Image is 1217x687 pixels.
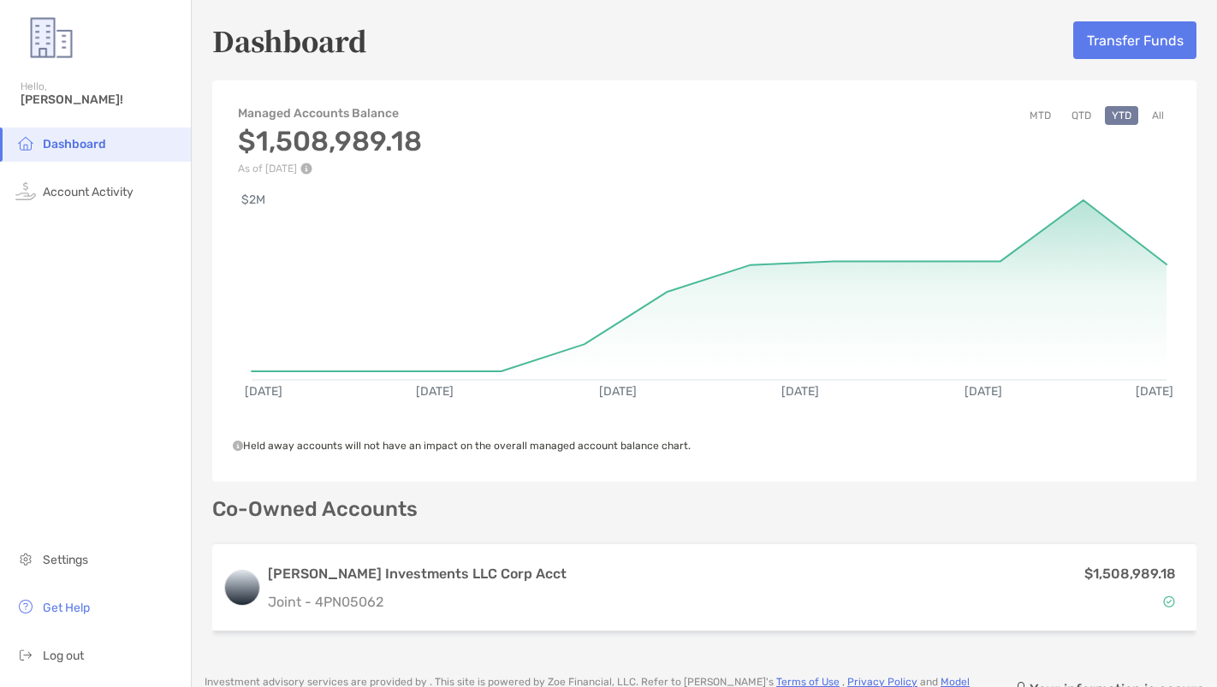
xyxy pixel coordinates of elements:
text: [DATE] [1136,384,1173,399]
text: [DATE] [599,384,637,399]
button: QTD [1065,106,1098,125]
img: Performance Info [300,163,312,175]
img: settings icon [15,548,36,569]
span: [PERSON_NAME]! [21,92,181,107]
button: All [1145,106,1171,125]
button: YTD [1105,106,1138,125]
text: [DATE] [245,384,282,399]
h3: $1,508,989.18 [238,125,422,157]
button: Transfer Funds [1073,21,1196,59]
img: get-help icon [15,596,36,617]
span: Account Activity [43,185,134,199]
span: Dashboard [43,137,106,151]
text: [DATE] [416,384,454,399]
img: Zoe Logo [21,7,82,68]
span: Settings [43,553,88,567]
p: Co-Owned Accounts [212,499,1196,520]
p: As of [DATE] [238,163,422,175]
img: logo account [225,571,259,605]
span: Get Help [43,601,90,615]
button: MTD [1023,106,1058,125]
text: [DATE] [781,384,819,399]
img: household icon [15,133,36,153]
text: $2M [241,192,265,207]
h5: Dashboard [212,21,367,60]
p: Joint - 4PN05062 [268,591,567,613]
h4: Managed Accounts Balance [238,106,422,121]
text: [DATE] [965,384,1002,399]
p: $1,508,989.18 [1084,563,1176,584]
h3: [PERSON_NAME] Investments LLC Corp Acct [268,564,567,584]
span: Held away accounts will not have an impact on the overall managed account balance chart. [233,440,691,452]
img: activity icon [15,181,36,201]
img: Account Status icon [1163,595,1175,607]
